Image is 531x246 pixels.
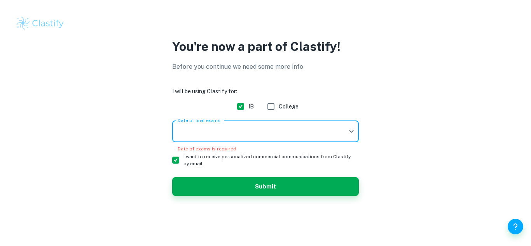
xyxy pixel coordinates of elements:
[508,219,523,234] button: Help and Feedback
[172,37,359,56] p: You're now a part of Clastify!
[183,153,353,167] span: I want to receive personalized commercial communications from Clastify by email.
[16,16,515,31] a: Clastify logo
[178,145,353,152] p: Date of exams is required
[248,102,254,111] span: IB
[172,62,359,72] p: Before you continue we need some more info
[172,177,359,196] button: Submit
[279,102,299,111] span: College
[178,117,220,124] label: Date of final exams
[172,87,359,96] h6: I will be using Clastify for:
[16,16,65,31] img: Clastify logo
